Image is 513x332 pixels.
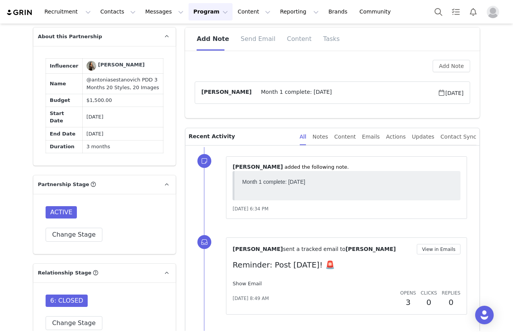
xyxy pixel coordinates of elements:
[46,127,83,141] td: End Date
[482,6,507,18] button: Profile
[287,35,312,42] span: Content
[233,246,283,252] span: [PERSON_NAME]
[46,295,88,307] span: 6: CLOSED
[233,259,460,271] p: Reminder: Post [DATE]! 🚨
[345,246,396,252] span: [PERSON_NAME]
[233,3,275,20] button: Content
[46,316,102,330] button: Change Stage
[438,88,464,97] span: [DATE]
[334,128,356,146] div: Content
[38,269,92,277] span: Relationship Stage
[421,296,437,308] h2: 0
[46,73,83,94] td: Name
[487,6,499,18] img: placeholder-profile.jpg
[141,3,188,20] button: Messages
[82,127,163,141] td: [DATE]
[46,107,83,127] td: Start Date
[442,290,460,296] span: Replies
[38,33,102,41] span: About this Partnership
[87,61,96,71] img: ANTONIA Sestanovich
[87,61,145,71] a: [PERSON_NAME]
[475,306,494,324] div: Open Intercom Messenger
[87,97,112,103] span: $1,500.00
[96,3,140,20] button: Contacts
[440,128,476,146] div: Contact Sync
[233,164,283,170] span: [PERSON_NAME]
[323,35,340,42] span: Tasks
[251,88,437,97] span: Month 1 complete: [DATE]
[241,35,275,42] span: Send Email
[433,60,470,72] button: Add Note
[38,181,89,188] span: Partnership Stage
[189,3,233,20] button: Program
[417,244,460,254] button: View in Emails
[233,295,269,302] span: [DATE] 8:49 AM
[421,290,437,296] span: Clicks
[82,107,163,127] td: [DATE]
[324,3,354,20] a: Brands
[46,58,83,73] td: Influencer
[233,206,268,212] span: [DATE] 6:34 PM
[400,290,416,296] span: Opens
[300,128,306,146] div: All
[46,228,102,242] button: Change Stage
[197,35,229,42] span: Add Note
[283,246,345,252] span: sent a tracked email to
[275,3,323,20] button: Reporting
[313,128,328,146] div: Notes
[465,3,482,20] button: Notifications
[362,128,380,146] div: Emails
[82,73,163,94] td: @antoniasestanovich PDD 3 Months 20 Styles, 20 Images
[201,88,251,97] span: [PERSON_NAME]
[442,296,460,308] h2: 0
[386,128,406,146] div: Actions
[355,3,399,20] a: Community
[6,9,33,16] img: grin logo
[82,140,163,153] td: 3 months
[46,140,83,153] td: Duration
[233,163,460,171] p: ⁨ ⁩ ⁨added⁩ the following note.
[447,3,464,20] a: Tasks
[233,281,262,286] a: Show Email
[3,3,214,9] p: Month 1 complete: [DATE]
[46,206,77,219] span: ACTIVE
[40,3,95,20] button: Recruitment
[98,61,145,69] div: [PERSON_NAME]
[412,128,434,146] div: Updates
[189,128,293,145] p: Recent Activity
[400,296,416,308] h2: 3
[430,3,447,20] button: Search
[46,94,83,107] td: Budget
